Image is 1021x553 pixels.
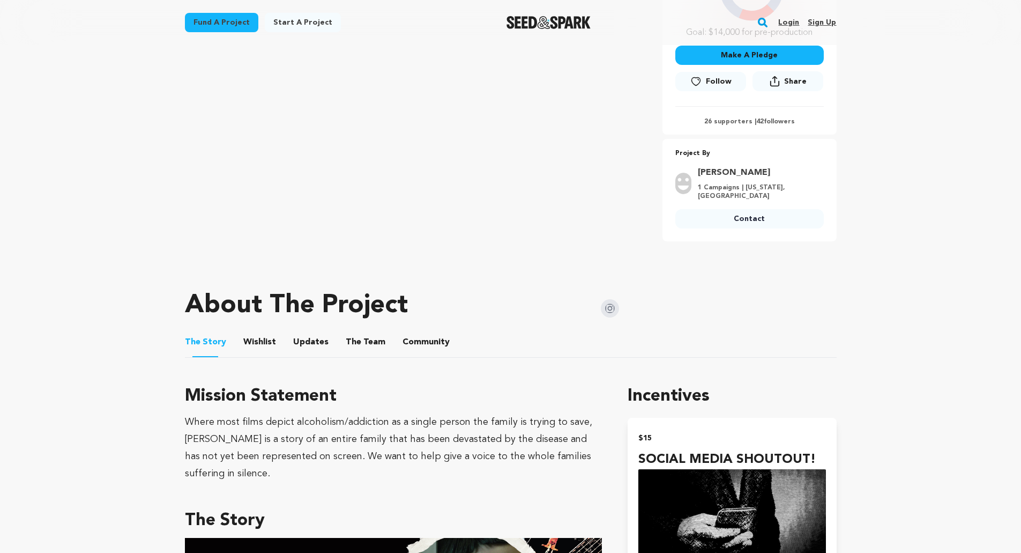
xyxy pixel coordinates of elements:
h3: The Story [185,508,602,534]
button: Make A Pledge [675,46,824,65]
a: Start a project [265,13,341,32]
img: Seed&Spark Logo Dark Mode [506,16,591,29]
p: Project By [675,148,824,160]
a: Goto Steven Fox profile [698,166,817,179]
h3: Mission Statement [185,384,602,409]
span: Team [346,336,385,349]
span: 42 [756,119,764,125]
span: Share [752,71,823,95]
h2: $15 [638,431,825,446]
span: Updates [293,336,329,349]
a: Seed&Spark Homepage [506,16,591,29]
a: Follow [675,72,746,91]
p: 26 supporters | followers [675,117,824,126]
a: Contact [675,209,824,228]
span: Follow [706,76,732,87]
span: Community [403,336,450,349]
h4: SOCIAL MEDIA SHOUTOUT! [638,450,825,469]
img: Seed&Spark Instagram Icon [601,299,619,318]
span: Share [784,76,807,87]
img: user.png [675,173,691,194]
div: Where most films depict alcoholism/addiction as a single person the family is trying to save, [PE... [185,414,602,482]
span: Story [185,336,226,349]
span: Wishlist [243,336,276,349]
a: Sign up [808,14,836,31]
a: Login [778,14,799,31]
p: 1 Campaigns | [US_STATE], [GEOGRAPHIC_DATA] [698,183,817,201]
button: Share [752,71,823,91]
a: Fund a project [185,13,258,32]
h1: Incentives [628,384,836,409]
h1: About The Project [185,293,408,319]
span: The [185,336,200,349]
span: The [346,336,361,349]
